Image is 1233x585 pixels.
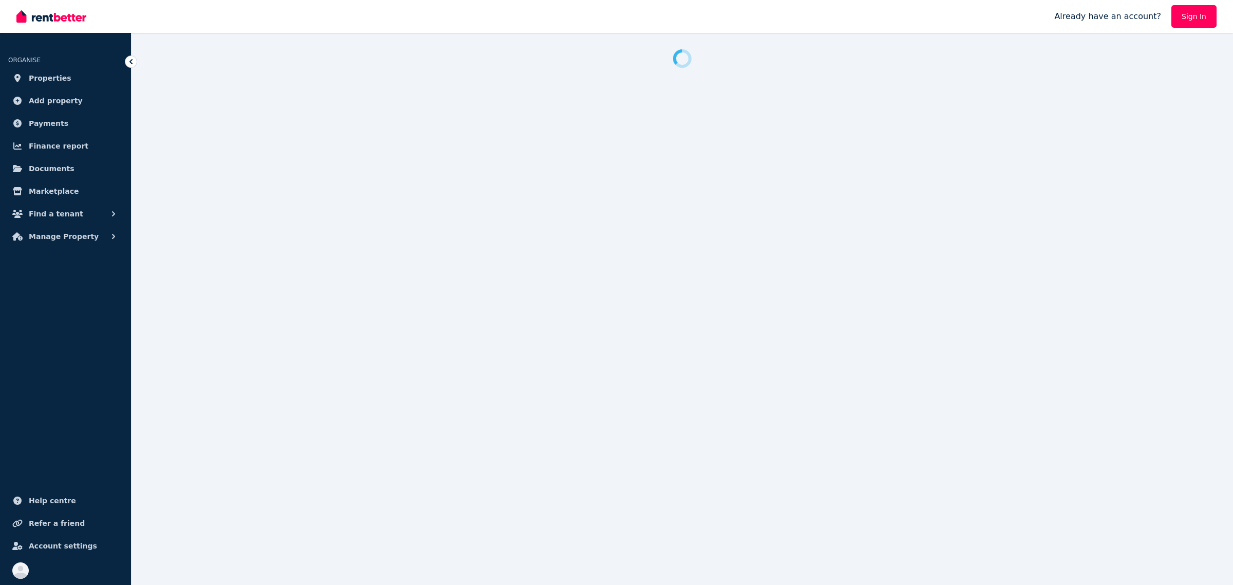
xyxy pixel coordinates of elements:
span: Manage Property [29,230,99,243]
a: Properties [8,68,123,88]
span: Help centre [29,495,76,507]
a: Marketplace [8,181,123,202]
span: Marketplace [29,185,79,197]
span: ORGANISE [8,57,41,64]
span: Properties [29,72,71,84]
a: Finance report [8,136,123,156]
span: Already have an account? [1054,10,1161,23]
a: Account settings [8,536,123,556]
span: Documents [29,162,74,175]
a: Documents [8,158,123,179]
img: RentBetter [16,9,86,24]
a: Payments [8,113,123,134]
a: Sign In [1171,5,1217,28]
span: Add property [29,95,83,107]
button: Find a tenant [8,204,123,224]
button: Manage Property [8,226,123,247]
a: Help centre [8,490,123,511]
a: Add property [8,90,123,111]
span: Refer a friend [29,517,85,529]
span: Finance report [29,140,88,152]
span: Account settings [29,540,97,552]
a: Refer a friend [8,513,123,534]
span: Payments [29,117,68,130]
span: Find a tenant [29,208,83,220]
